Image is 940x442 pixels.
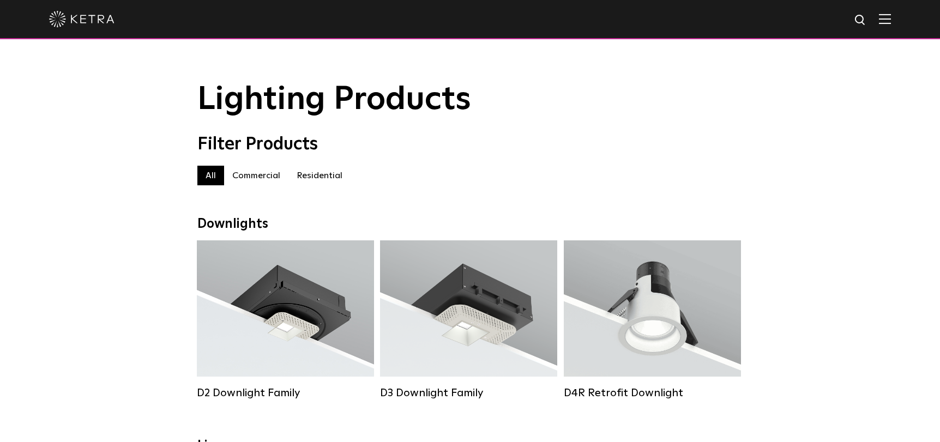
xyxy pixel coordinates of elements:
span: Lighting Products [197,83,471,116]
label: Residential [288,166,351,185]
img: Hamburger%20Nav.svg [879,14,891,24]
a: D4R Retrofit Downlight Lumen Output:800Colors:White / BlackBeam Angles:15° / 25° / 40° / 60°Watta... [564,240,741,402]
div: D2 Downlight Family [197,386,374,399]
img: ketra-logo-2019-white [49,11,115,27]
a: D2 Downlight Family Lumen Output:1200Colors:White / Black / Gloss Black / Silver / Bronze / Silve... [197,240,374,402]
div: D4R Retrofit Downlight [564,386,741,399]
div: Filter Products [197,134,743,155]
div: D3 Downlight Family [380,386,557,399]
label: Commercial [224,166,288,185]
label: All [197,166,224,185]
img: search icon [854,14,867,27]
a: D3 Downlight Family Lumen Output:700 / 900 / 1100Colors:White / Black / Silver / Bronze / Paintab... [380,240,557,402]
div: Downlights [197,216,743,232]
